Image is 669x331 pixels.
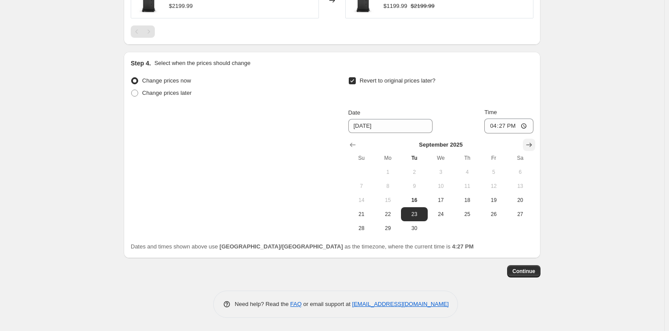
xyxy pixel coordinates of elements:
[375,221,401,235] button: Monday September 29 2025
[484,155,503,162] span: Fr
[484,109,497,115] span: Time
[154,59,250,68] p: Select when the prices should change
[431,211,451,218] span: 24
[348,179,375,193] button: Sunday September 7 2025
[458,183,477,190] span: 11
[348,119,433,133] input: 9/16/2025
[480,165,507,179] button: Friday September 5 2025
[375,165,401,179] button: Monday September 1 2025
[404,197,424,204] span: 16
[454,207,480,221] button: Thursday September 25 2025
[428,207,454,221] button: Wednesday September 24 2025
[302,301,352,307] span: or email support at
[401,207,427,221] button: Tuesday September 23 2025
[511,197,530,204] span: 20
[383,2,407,11] div: $1199.99
[235,301,290,307] span: Need help? Read the
[404,183,424,190] span: 9
[431,169,451,176] span: 3
[348,207,375,221] button: Sunday September 21 2025
[348,109,360,116] span: Date
[507,207,533,221] button: Saturday September 27 2025
[431,183,451,190] span: 10
[484,197,503,204] span: 19
[484,211,503,218] span: 26
[484,119,533,133] input: 12:00
[360,77,436,84] span: Revert to original prices later?
[378,197,397,204] span: 15
[511,169,530,176] span: 6
[428,193,454,207] button: Wednesday September 17 2025
[480,151,507,165] th: Friday
[431,197,451,204] span: 17
[480,179,507,193] button: Friday September 12 2025
[348,221,375,235] button: Sunday September 28 2025
[352,197,371,204] span: 14
[454,179,480,193] button: Thursday September 11 2025
[511,183,530,190] span: 13
[458,197,477,204] span: 18
[458,155,477,162] span: Th
[404,169,424,176] span: 2
[404,211,424,218] span: 23
[507,165,533,179] button: Saturday September 6 2025
[352,183,371,190] span: 7
[290,301,302,307] a: FAQ
[511,211,530,218] span: 27
[348,193,375,207] button: Sunday September 14 2025
[401,151,427,165] th: Tuesday
[378,169,397,176] span: 1
[511,155,530,162] span: Sa
[378,211,397,218] span: 22
[507,179,533,193] button: Saturday September 13 2025
[352,155,371,162] span: Su
[348,151,375,165] th: Sunday
[458,169,477,176] span: 4
[484,183,503,190] span: 12
[131,59,151,68] h2: Step 4.
[401,193,427,207] button: Today Tuesday September 16 2025
[375,207,401,221] button: Monday September 22 2025
[378,155,397,162] span: Mo
[480,193,507,207] button: Friday September 19 2025
[401,221,427,235] button: Tuesday September 30 2025
[452,243,473,250] b: 4:27 PM
[428,179,454,193] button: Wednesday September 10 2025
[375,193,401,207] button: Monday September 15 2025
[454,165,480,179] button: Thursday September 4 2025
[428,151,454,165] th: Wednesday
[454,193,480,207] button: Thursday September 18 2025
[169,2,193,11] div: $2199.99
[431,155,451,162] span: We
[375,179,401,193] button: Monday September 8 2025
[375,151,401,165] th: Monday
[507,193,533,207] button: Saturday September 20 2025
[404,225,424,232] span: 30
[347,139,359,151] button: Show previous month, August 2025
[507,151,533,165] th: Saturday
[142,90,192,96] span: Change prices later
[352,301,449,307] a: [EMAIL_ADDRESS][DOMAIN_NAME]
[484,169,503,176] span: 5
[523,139,535,151] button: Show next month, October 2025
[142,77,191,84] span: Change prices now
[458,211,477,218] span: 25
[401,165,427,179] button: Tuesday September 2 2025
[131,25,155,38] nav: Pagination
[454,151,480,165] th: Thursday
[428,165,454,179] button: Wednesday September 3 2025
[378,225,397,232] span: 29
[352,225,371,232] span: 28
[480,207,507,221] button: Friday September 26 2025
[507,265,540,277] button: Continue
[512,268,535,275] span: Continue
[378,183,397,190] span: 8
[411,2,434,11] strike: $2199.99
[219,243,343,250] b: [GEOGRAPHIC_DATA]/[GEOGRAPHIC_DATA]
[131,243,474,250] span: Dates and times shown above use as the timezone, where the current time is
[401,179,427,193] button: Tuesday September 9 2025
[352,211,371,218] span: 21
[404,155,424,162] span: Tu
